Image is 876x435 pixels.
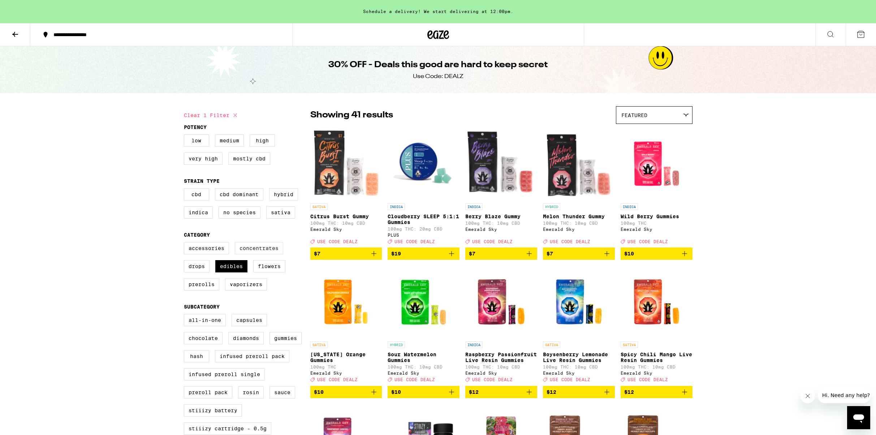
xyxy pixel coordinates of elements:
a: Open page for Citrus Burst Gummy from Emerald Sky [310,128,382,247]
a: Open page for Boysenberry Lemonade Live Resin Gummies from Emerald Sky [543,266,615,386]
img: PLUS - Cloudberry SLEEP 5:1:1 Gummies [388,128,459,200]
div: Emerald Sky [621,371,692,375]
div: Emerald Sky [543,227,615,232]
label: Rosin [238,386,264,399]
p: Sour Watermelon Gummies [388,352,459,363]
img: Emerald Sky - Sour Watermelon Gummies [388,266,459,338]
div: Emerald Sky [465,227,537,232]
button: Add to bag [310,386,382,398]
img: Emerald Sky - Berry Blaze Gummy [465,128,537,200]
span: USE CODE DEALZ [550,378,590,382]
a: Open page for Melon Thunder Gummy from Emerald Sky [543,128,615,247]
p: SATIVA [310,341,328,348]
label: STIIIZY Battery [184,404,242,417]
p: Boysenberry Lemonade Live Resin Gummies [543,352,615,363]
label: Preroll Pack [184,386,232,399]
p: Raspberry Passionfruit Live Resin Gummies [465,352,537,363]
button: Add to bag [388,386,459,398]
p: Showing 41 results [310,109,393,121]
label: Very High [184,152,223,165]
p: 100mg THC: 10mg CBD [543,365,615,369]
p: 100mg THC: 10mg CBD [465,365,537,369]
span: USE CODE DEALZ [472,378,513,382]
button: Clear 1 filter [184,106,240,124]
img: Emerald Sky - Wild Berry Gummies [621,128,692,200]
legend: Strain Type [184,178,220,184]
label: Sativa [266,206,295,219]
iframe: Button to launch messaging window [847,406,870,429]
a: Open page for Sour Watermelon Gummies from Emerald Sky [388,266,459,386]
button: Add to bag [543,386,615,398]
span: $10 [391,389,401,395]
div: Emerald Sky [621,227,692,232]
button: Add to bag [465,386,537,398]
span: $7 [469,251,475,257]
span: USE CODE DEALZ [394,239,435,244]
label: No Species [219,206,260,219]
button: Add to bag [465,247,537,260]
p: 100mg THC: 10mg CBD [621,365,692,369]
p: 100mg THC [310,365,382,369]
label: Infused Preroll Pack [215,350,289,362]
a: Open page for Raspberry Passionfruit Live Resin Gummies from Emerald Sky [465,266,537,386]
label: Indica [184,206,213,219]
button: Add to bag [621,247,692,260]
span: Featured [621,112,647,118]
button: Add to bag [388,247,459,260]
label: Capsules [232,314,267,326]
p: Wild Berry Gummies [621,214,692,219]
img: Emerald Sky - California Orange Gummies [310,266,382,338]
label: Medium [215,134,244,147]
p: 100mg THC [621,221,692,225]
span: $19 [391,251,401,257]
label: Accessories [184,242,229,254]
label: Mostly CBD [228,152,270,165]
p: INDICA [465,203,483,210]
h1: 30% OFF - Deals this good are hard to keep secret [328,59,548,71]
span: $12 [624,389,634,395]
span: $7 [314,251,320,257]
a: Open page for Wild Berry Gummies from Emerald Sky [621,128,692,247]
label: Drops [184,260,210,272]
img: Emerald Sky - Spicy Chili Mango Live Resin Gummies [621,266,692,338]
label: Prerolls [184,278,219,290]
span: USE CODE DEALZ [317,378,358,382]
div: Use Code: DEALZ [413,73,463,81]
label: High [250,134,275,147]
p: INDICA [388,203,405,210]
label: Sauce [269,386,295,399]
p: Cloudberry SLEEP 5:1:1 Gummies [388,214,459,225]
iframe: Close message [801,389,815,403]
p: SATIVA [310,203,328,210]
a: Open page for Cloudberry SLEEP 5:1:1 Gummies from PLUS [388,128,459,247]
p: INDICA [465,341,483,348]
p: 100mg THC: 10mg CBD [465,221,537,225]
iframe: Message from company [818,387,870,403]
button: Add to bag [310,247,382,260]
legend: Potency [184,124,207,130]
p: SATIVA [621,341,638,348]
p: INDICA [621,203,638,210]
div: PLUS [388,233,459,237]
label: CBD Dominant [215,188,263,201]
p: Spicy Chili Mango Live Resin Gummies [621,352,692,363]
label: Concentrates [235,242,283,254]
span: USE CODE DEALZ [472,239,513,244]
p: Melon Thunder Gummy [543,214,615,219]
p: SATIVA [543,341,560,348]
span: $12 [547,389,556,395]
p: HYBRID [543,203,560,210]
a: Open page for California Orange Gummies from Emerald Sky [310,266,382,386]
p: Berry Blaze Gummy [465,214,537,219]
button: Add to bag [621,386,692,398]
img: Emerald Sky - Raspberry Passionfruit Live Resin Gummies [465,266,537,338]
label: Edibles [215,260,247,272]
span: $10 [314,389,324,395]
div: Emerald Sky [465,371,537,375]
p: Citrus Burst Gummy [310,214,382,219]
label: Gummies [269,332,302,344]
label: Hybrid [269,188,298,201]
img: Emerald Sky - Boysenberry Lemonade Live Resin Gummies [543,266,615,338]
label: CBD [184,188,209,201]
label: Chocolate [184,332,223,344]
